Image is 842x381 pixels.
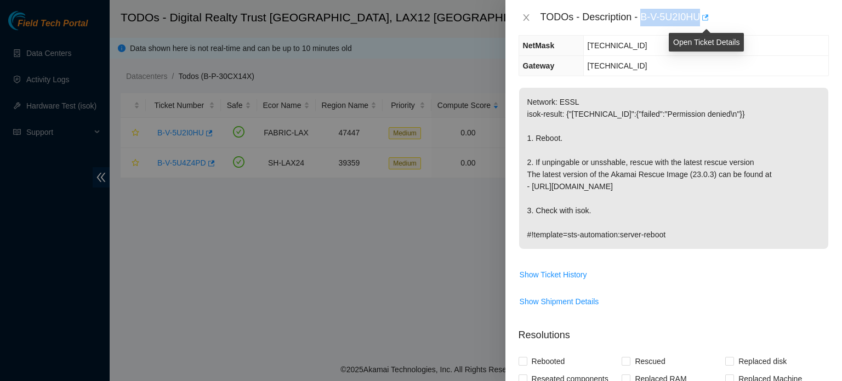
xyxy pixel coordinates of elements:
[541,9,829,26] div: TODOs - Description - B-V-5U2I0HU
[734,352,791,370] span: Replaced disk
[520,295,599,308] span: Show Shipment Details
[519,88,828,249] p: Network: ESSL isok-result: {"[TECHNICAL_ID]":{"failed":"Permission denied\n"}} 1. Reboot. 2. If u...
[523,41,555,50] span: NetMask
[588,41,647,50] span: [TECHNICAL_ID]
[669,33,744,52] div: Open Ticket Details
[630,352,669,370] span: Rescued
[519,13,534,23] button: Close
[519,319,829,343] p: Resolutions
[519,293,600,310] button: Show Shipment Details
[527,352,570,370] span: Rebooted
[520,269,587,281] span: Show Ticket History
[523,61,555,70] span: Gateway
[522,13,531,22] span: close
[519,266,588,283] button: Show Ticket History
[588,61,647,70] span: [TECHNICAL_ID]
